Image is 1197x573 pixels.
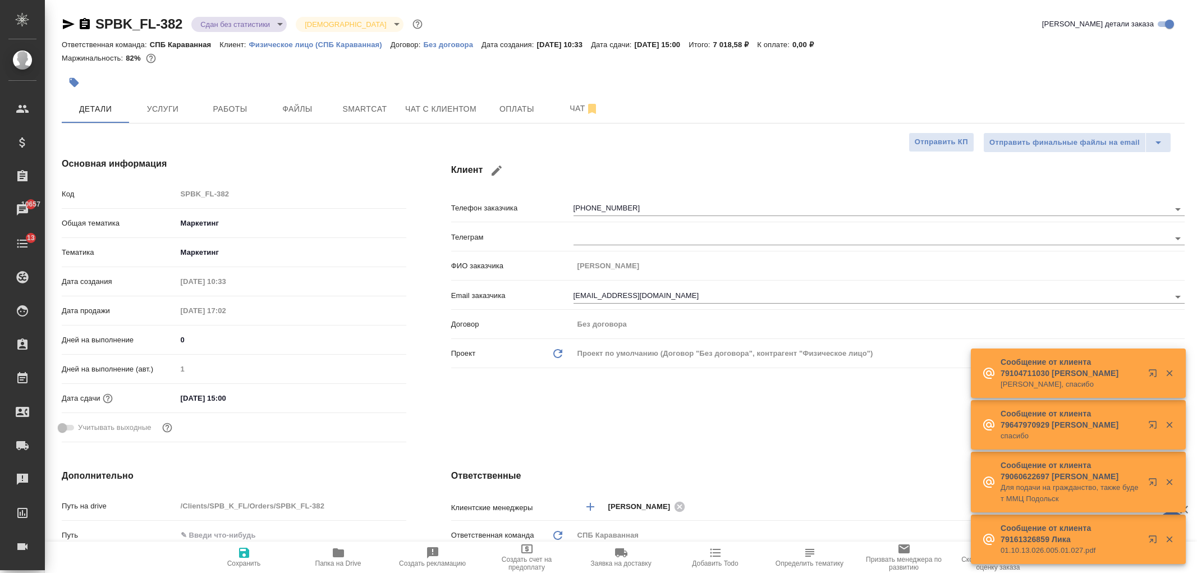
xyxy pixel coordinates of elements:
div: Сдан без статистики [191,17,287,32]
svg: Отписаться [585,102,599,116]
p: Дата создания [62,276,177,287]
p: Общая тематика [62,218,177,229]
button: Папка на Drive [291,542,386,573]
p: 01.10.13.026.005.01.027.pdf [1001,545,1141,556]
p: [DATE] 10:33 [537,40,591,49]
span: [PERSON_NAME] [608,501,677,512]
span: Отправить КП [915,136,968,149]
button: Закрыть [1158,420,1181,430]
p: Телеграм [451,232,574,243]
p: Ответственная команда [451,530,534,541]
input: ✎ Введи что-нибудь [177,527,406,543]
p: [DATE] 15:00 [635,40,689,49]
button: Скопировать ссылку для ЯМессенджера [62,17,75,31]
p: Тематика [62,247,177,258]
span: Учитывать выходные [78,422,152,433]
p: Дата сдачи: [591,40,634,49]
span: Определить тематику [776,560,843,567]
span: Папка на Drive [315,560,361,567]
p: Проект [451,348,476,359]
p: Клиент: [219,40,249,49]
button: Открыть в новой вкладке [1141,528,1168,555]
span: Работы [203,102,257,116]
h4: Ответственные [451,469,1185,483]
button: Определить тематику [763,542,857,573]
span: Скопировать ссылку на оценку заказа [958,556,1039,571]
span: Добавить Todo [692,560,738,567]
p: Дней на выполнение [62,334,177,346]
button: Скопировать ссылку на оценку заказа [951,542,1045,573]
span: Файлы [270,102,324,116]
p: Путь [62,530,177,541]
span: Smartcat [338,102,392,116]
span: 13 [20,232,42,244]
button: Open [1170,289,1186,305]
button: [DEMOGRAPHIC_DATA] [301,20,389,29]
span: Чат с клиентом [405,102,476,116]
button: Создать рекламацию [386,542,480,573]
button: Закрыть [1158,534,1181,544]
button: Открыть в новой вкладке [1141,471,1168,498]
span: Создать счет на предоплату [487,556,567,571]
button: Open [1170,231,1186,246]
p: Дата продажи [62,305,177,317]
span: Призвать менеджера по развитию [864,556,944,571]
a: SPBK_FL-382 [95,16,182,31]
button: Добавить тэг [62,70,86,95]
p: спасибо [1001,430,1141,442]
p: Сообщение от клиента 79161326859 Лика [1001,522,1141,545]
a: Физическое лицо (СПБ Караванная) [249,39,391,49]
div: Маркетинг [177,243,406,262]
span: Сохранить [227,560,261,567]
span: Оплаты [490,102,544,116]
div: split button [983,132,1171,153]
p: Клиентские менеджеры [451,502,574,514]
p: СПБ Караванная [150,40,220,49]
button: Призвать менеджера по развитию [857,542,951,573]
button: Добавить Todo [668,542,763,573]
p: Дней на выполнение (авт.) [62,364,177,375]
p: Дата создания: [481,40,536,49]
input: ✎ Введи что-нибудь [177,390,275,406]
button: Доп статусы указывают на важность/срочность заказа [410,17,425,31]
button: Скопировать ссылку [78,17,91,31]
button: Закрыть [1158,477,1181,487]
input: Пустое поле [574,316,1185,332]
p: К оплате: [757,40,792,49]
button: Закрыть [1158,368,1181,378]
p: ФИО заказчика [451,260,574,272]
p: Договор [451,319,574,330]
p: [PERSON_NAME], спасибо [1001,379,1141,390]
p: 0,00 ₽ [792,40,822,49]
p: Без договора [423,40,481,49]
span: Услуги [136,102,190,116]
p: Договор: [391,40,424,49]
p: 82% [126,54,143,62]
div: Маркетинг [177,214,406,233]
button: Отправить финальные файлы на email [983,132,1146,153]
p: Дата сдачи [62,393,100,404]
input: Пустое поле [574,258,1185,274]
input: Пустое поле [177,361,406,377]
span: Создать рекламацию [399,560,466,567]
input: Пустое поле [177,498,406,514]
div: Проект по умолчанию (Договор "Без договора", контрагент "Физическое лицо") [574,344,1185,363]
h4: Основная информация [62,157,406,171]
p: Сообщение от клиента 79647970929 [PERSON_NAME] [1001,408,1141,430]
span: Детали [68,102,122,116]
button: Добавить менеджера [577,493,604,520]
span: 10657 [15,199,47,210]
button: Отправить КП [909,132,974,152]
p: 7 018,58 ₽ [713,40,758,49]
button: Открыть в новой вкладке [1141,362,1168,389]
p: Ответственная команда: [62,40,150,49]
button: Сохранить [197,542,291,573]
button: Если добавить услуги и заполнить их объемом, то дата рассчитается автоматически [100,391,115,406]
p: Для подачи на гражданство, также будет ММЦ Подольск [1001,482,1141,505]
p: Сообщение от клиента 79060622697 [PERSON_NAME] [1001,460,1141,482]
p: Телефон заказчика [451,203,574,214]
p: Email заказчика [451,290,574,301]
h4: Дополнительно [62,469,406,483]
h4: Клиент [451,157,1185,184]
div: Сдан без статистики [296,17,403,32]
